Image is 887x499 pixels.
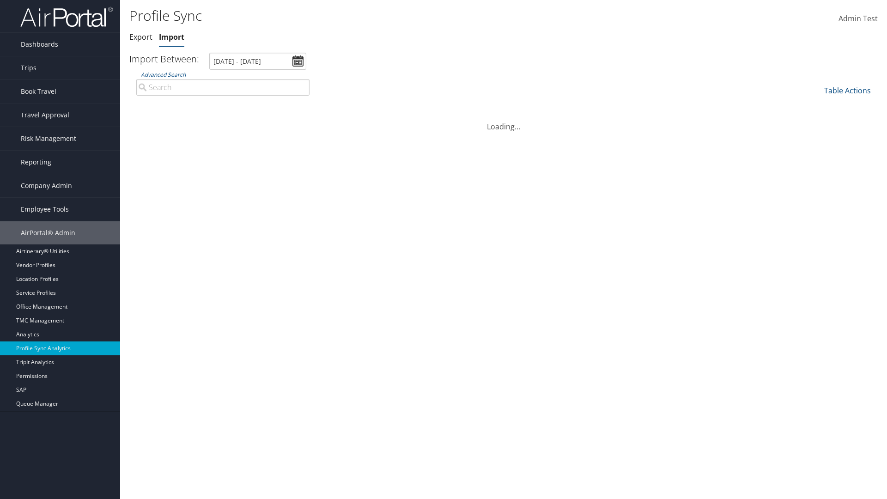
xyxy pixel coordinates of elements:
h3: Import Between: [129,53,199,65]
span: Admin Test [838,13,878,24]
a: Export [129,32,152,42]
input: [DATE] - [DATE] [209,53,306,70]
span: Book Travel [21,80,56,103]
a: Table Actions [824,85,871,96]
a: Admin Test [838,5,878,33]
div: Loading... [129,110,878,132]
span: Company Admin [21,174,72,197]
span: Risk Management [21,127,76,150]
img: airportal-logo.png [20,6,113,28]
h1: Profile Sync [129,6,628,25]
span: Reporting [21,151,51,174]
input: Advanced Search [136,79,310,96]
span: Dashboards [21,33,58,56]
span: Travel Approval [21,103,69,127]
span: Employee Tools [21,198,69,221]
a: Advanced Search [141,71,186,79]
a: Import [159,32,184,42]
span: AirPortal® Admin [21,221,75,244]
span: Trips [21,56,36,79]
